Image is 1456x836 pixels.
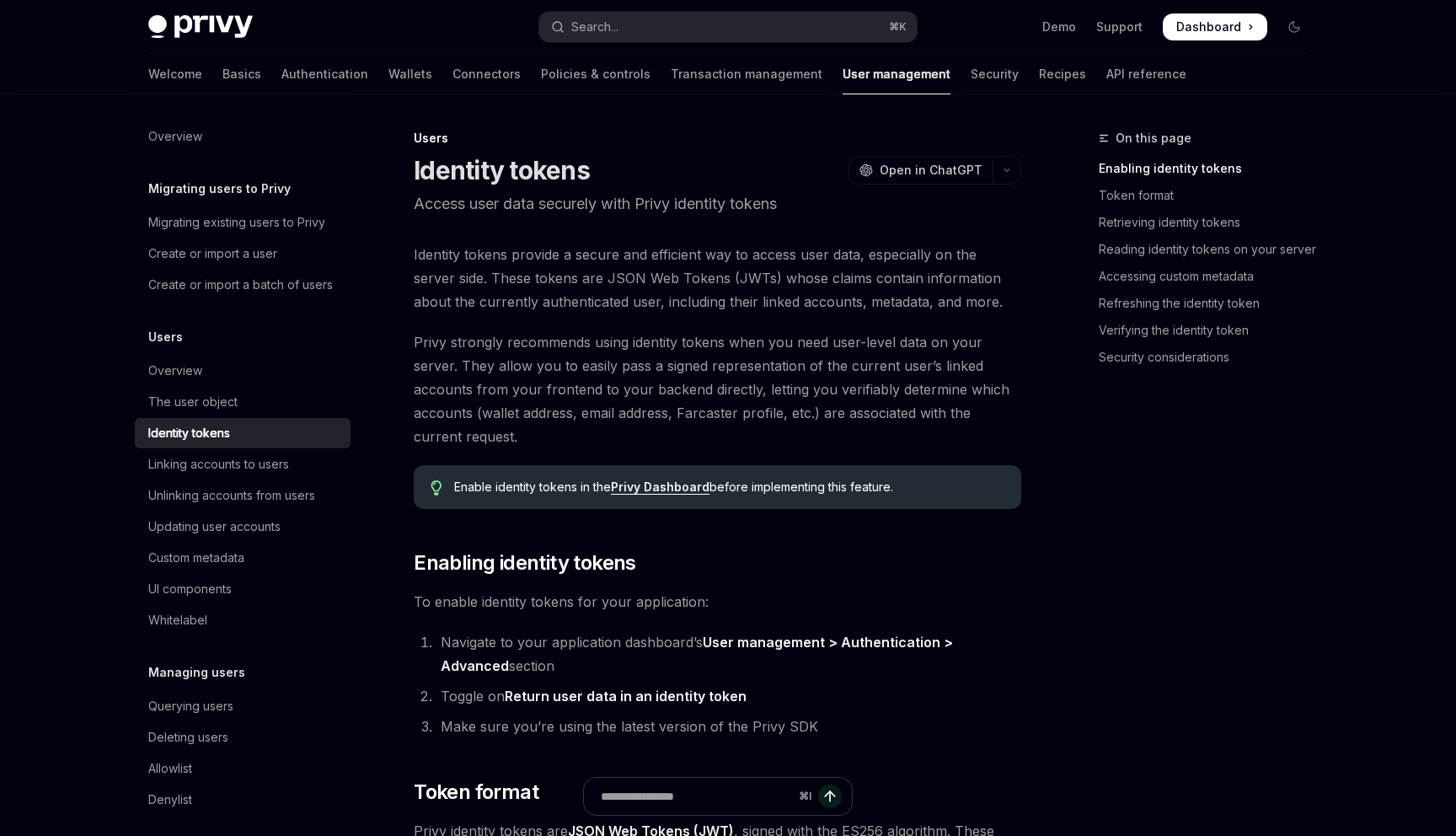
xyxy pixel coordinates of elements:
[1099,182,1321,209] a: Token format
[148,361,202,381] div: Overview
[818,785,842,808] button: Send message
[148,758,192,779] div: Allowlist
[148,485,315,506] div: Unlinking accounts from users
[1042,19,1076,35] a: Demo
[414,155,590,185] h1: Identity tokens
[135,270,351,300] a: Create or import a batch of users
[611,480,709,495] a: Privy Dashboard
[148,15,253,39] img: dark logo
[135,543,351,573] a: Custom metadata
[135,512,351,542] a: Updating user accounts
[414,243,1021,313] span: Identity tokens provide a secure and efficient way to access user data, especially on the server ...
[1099,236,1321,263] a: Reading identity tokens on your server
[880,162,982,179] span: Open in ChatGPT
[436,630,1021,678] li: Navigate to your application dashboard’s section
[281,54,368,94] a: Authentication
[148,212,325,233] div: Migrating existing users to Privy
[135,691,351,721] a: Querying users
[414,590,1021,614] span: To enable identity tokens for your application:
[1096,19,1143,35] a: Support
[1281,13,1308,40] button: Toggle dark mode
[539,12,917,42] button: Open search
[454,479,1004,496] span: Enable identity tokens in the before implementing this feature.
[148,275,333,295] div: Create or import a batch of users
[843,54,950,94] a: User management
[671,54,822,94] a: Transaction management
[148,423,230,443] div: Identity tokens
[135,418,351,448] a: Identity tokens
[1116,128,1191,148] span: On this page
[222,54,261,94] a: Basics
[148,392,238,412] div: The user object
[1099,290,1321,317] a: Refreshing the identity token
[541,54,650,94] a: Policies & controls
[135,121,351,152] a: Overview
[414,192,1021,216] p: Access user data securely with Privy identity tokens
[436,684,1021,708] li: Toggle on
[436,715,1021,738] li: Make sure you’re using the latest version of the Privy SDK
[148,327,183,347] h5: Users
[148,548,244,568] div: Custom metadata
[601,778,792,815] input: Ask a question...
[1176,19,1241,35] span: Dashboard
[135,785,351,815] a: Denylist
[148,662,245,683] h5: Managing users
[148,579,232,599] div: UI components
[135,574,351,604] a: UI components
[971,54,1019,94] a: Security
[148,610,207,630] div: Whitelabel
[1106,54,1186,94] a: API reference
[148,54,202,94] a: Welcome
[1099,263,1321,290] a: Accessing custom metadata
[135,387,351,417] a: The user object
[148,454,289,474] div: Linking accounts to users
[135,480,351,511] a: Unlinking accounts from users
[135,207,351,238] a: Migrating existing users to Privy
[148,244,277,264] div: Create or import a user
[1099,209,1321,236] a: Retrieving identity tokens
[148,790,192,810] div: Denylist
[431,480,442,496] svg: Tip
[148,179,291,199] h5: Migrating users to Privy
[1163,13,1267,40] a: Dashboard
[135,449,351,480] a: Linking accounts to users
[1099,317,1321,344] a: Verifying the identity token
[571,17,618,37] div: Search...
[135,605,351,635] a: Whitelabel
[148,126,202,147] div: Overview
[1099,155,1321,182] a: Enabling identity tokens
[1099,344,1321,371] a: Security considerations
[135,753,351,784] a: Allowlist
[505,688,747,705] strong: Return user data in an identity token
[889,20,907,34] span: ⌘ K
[452,54,521,94] a: Connectors
[388,54,432,94] a: Wallets
[148,517,281,537] div: Updating user accounts
[135,238,351,269] a: Create or import a user
[148,727,228,748] div: Deleting users
[414,130,1021,147] div: Users
[135,722,351,753] a: Deleting users
[1039,54,1086,94] a: Recipes
[414,330,1021,448] span: Privy strongly recommends using identity tokens when you need user-level data on your server. The...
[414,549,636,576] span: Enabling identity tokens
[848,156,993,185] button: Open in ChatGPT
[135,356,351,386] a: Overview
[148,696,233,716] div: Querying users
